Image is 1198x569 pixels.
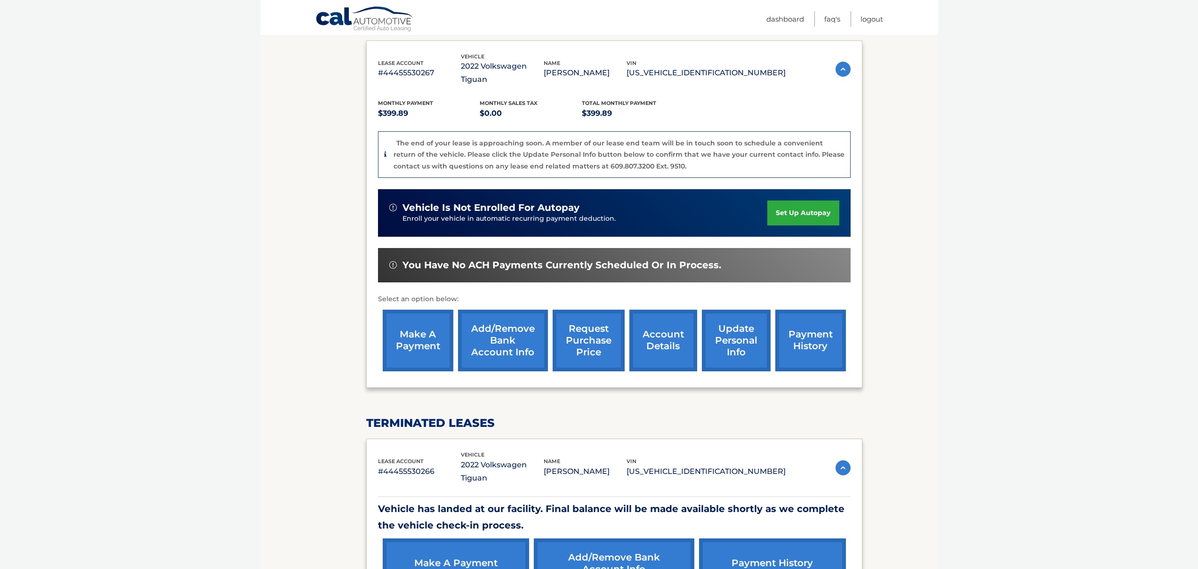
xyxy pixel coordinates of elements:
[461,451,484,458] span: vehicle
[378,66,461,80] p: #44455530267
[394,139,844,170] p: The end of your lease is approaching soon. A member of our lease end team will be in touch soon t...
[544,66,627,80] p: [PERSON_NAME]
[860,11,883,27] a: Logout
[544,465,627,478] p: [PERSON_NAME]
[378,294,851,305] p: Select an option below:
[480,107,582,120] p: $0.00
[544,458,560,465] span: name
[582,100,656,106] span: Total Monthly Payment
[402,259,721,271] span: You have no ACH payments currently scheduled or in process.
[461,60,544,86] p: 2022 Volkswagen Tiguan
[315,6,414,33] a: Cal Automotive
[458,310,548,371] a: Add/Remove bank account info
[544,60,560,66] span: name
[402,202,579,214] span: vehicle is not enrolled for autopay
[627,60,636,66] span: vin
[378,107,480,120] p: $399.89
[378,458,424,465] span: lease account
[836,460,851,475] img: accordion-active.svg
[582,107,684,120] p: $399.89
[627,66,786,80] p: [US_VEHICLE_IDENTIFICATION_NUMBER]
[378,465,461,478] p: #44455530266
[702,310,771,371] a: update personal info
[553,310,625,371] a: request purchase price
[389,261,397,269] img: alert-white.svg
[389,204,397,211] img: alert-white.svg
[378,100,433,106] span: Monthly Payment
[629,310,697,371] a: account details
[378,60,424,66] span: lease account
[766,11,804,27] a: Dashboard
[383,310,453,371] a: make a payment
[480,100,538,106] span: Monthly sales Tax
[767,200,839,225] a: set up autopay
[461,458,544,485] p: 2022 Volkswagen Tiguan
[627,465,786,478] p: [US_VEHICLE_IDENTIFICATION_NUMBER]
[775,310,846,371] a: payment history
[836,62,851,77] img: accordion-active.svg
[402,214,768,224] p: Enroll your vehicle in automatic recurring payment deduction.
[461,53,484,60] span: vehicle
[378,501,851,534] p: Vehicle has landed at our facility. Final balance will be made available shortly as we complete t...
[366,416,862,430] h2: terminated leases
[824,11,840,27] a: FAQ's
[627,458,636,465] span: vin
